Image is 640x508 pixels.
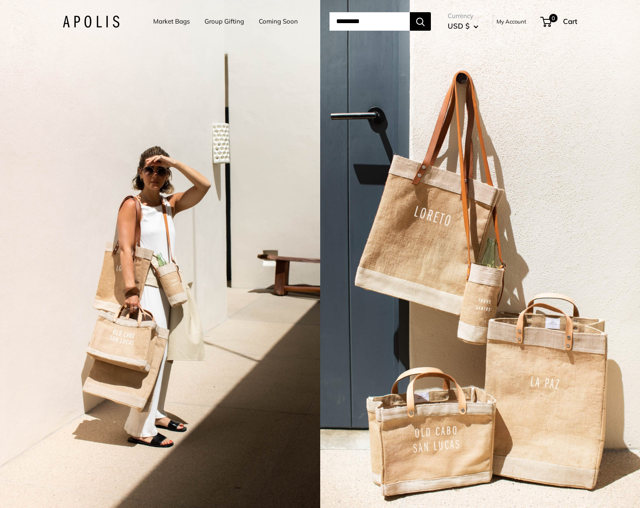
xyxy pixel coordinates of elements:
a: Market Bags [153,16,190,27]
a: Coming Soon [259,16,298,27]
span: Cart [563,17,577,26]
button: USD $ [448,19,478,33]
a: My Account [497,16,526,26]
span: Currency [448,10,478,22]
input: Search... [329,12,410,31]
span: USD $ [448,21,470,30]
span: 0 [549,14,558,22]
img: Apolis [63,16,120,28]
button: Search [410,12,431,31]
a: Group Gifting [204,16,244,27]
a: 0 Cart [541,15,577,28]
